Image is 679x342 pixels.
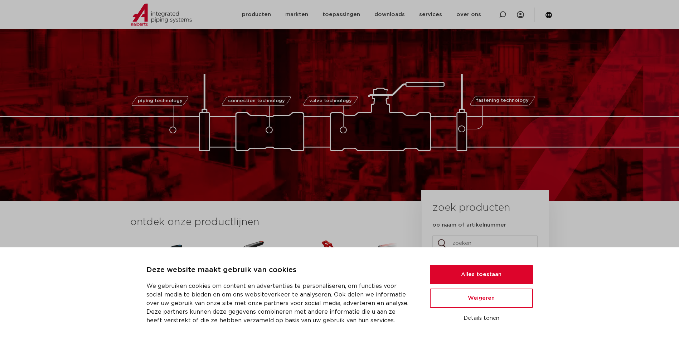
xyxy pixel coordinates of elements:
[146,265,413,276] p: Deze website maakt gebruik van cookies
[228,99,285,103] span: connection technology
[130,215,397,229] h3: ontdek onze productlijnen
[432,235,538,252] input: zoeken
[430,265,533,284] button: Alles toestaan
[138,99,183,103] span: piping technology
[430,289,533,308] button: Weigeren
[146,282,413,325] p: We gebruiken cookies om content en advertenties te personaliseren, om functies voor social media ...
[476,99,529,103] span: fastening technology
[432,222,506,229] label: op naam of artikelnummer
[309,99,352,103] span: valve technology
[432,201,510,215] h3: zoek producten
[430,312,533,324] button: Details tonen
